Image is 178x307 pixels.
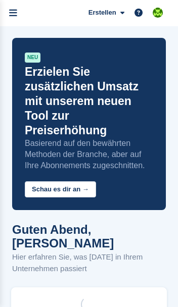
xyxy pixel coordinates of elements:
[88,8,116,18] span: Erstellen
[12,223,166,250] h1: Guten Abend, [PERSON_NAME]
[25,181,96,198] button: Schau es dir an →
[153,8,163,18] img: Stefano
[25,53,40,63] div: NEU
[25,65,153,138] p: Erzielen Sie zusätzlichen Umsatz mit unserem neuen Tool zur Preiserhöhung
[25,138,153,171] p: Basierend auf den bewährten Methoden der Branche, aber auf Ihre Abonnements zugeschnitten.
[12,251,166,274] p: Hier erfahren Sie, was [DATE] in Ihrem Unternehmen passiert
